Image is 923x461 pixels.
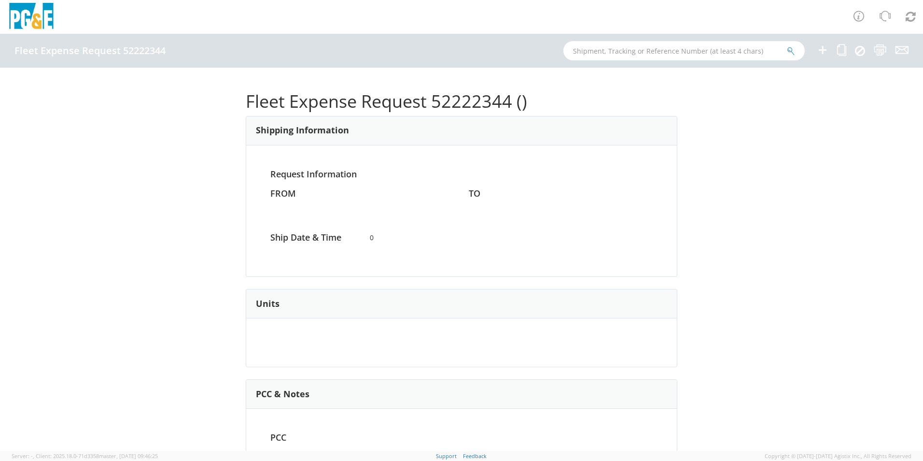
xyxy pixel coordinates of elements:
span: , [33,452,34,460]
span: Client: 2025.18.0-71d3358 [36,452,158,460]
h4: FROM [270,189,454,199]
h3: PCC & Notes [256,389,309,399]
h4: TO [469,189,653,199]
a: Support [436,452,457,460]
a: Feedback [463,452,487,460]
h4: Fleet Expense Request 52222344 [14,45,166,56]
span: Server: - [12,452,34,460]
input: Shipment, Tracking or Reference Number (at least 4 chars) [563,41,805,60]
span: master, [DATE] 09:46:25 [99,452,158,460]
span: 0 [363,233,561,243]
img: pge-logo-06675f144f4cfa6a6814.png [7,3,56,31]
h4: Ship Date & Time [263,233,363,243]
span: Copyright © [DATE]-[DATE] Agistix Inc., All Rights Reserved [765,452,911,460]
h3: Shipping Information [256,126,349,135]
h4: PCC [263,433,363,443]
h1: Fleet Expense Request 52222344 () [246,92,677,111]
h3: Units [256,299,280,309]
h4: Request Information [270,170,653,179]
